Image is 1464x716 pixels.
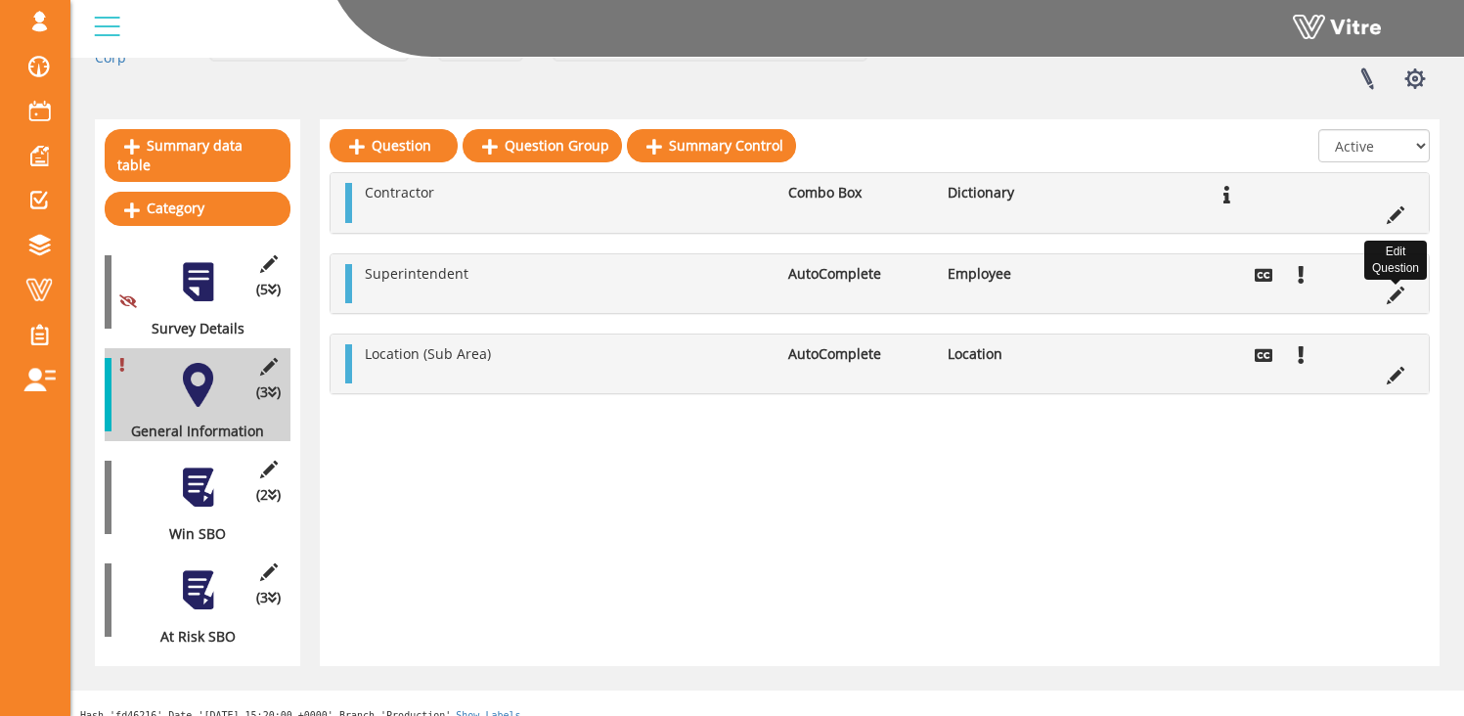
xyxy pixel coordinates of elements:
[627,129,796,162] a: Summary Control
[105,524,276,544] div: Win SBO
[778,264,937,284] li: AutoComplete
[105,129,290,182] a: Summary data table
[105,192,290,225] a: Category
[256,280,281,299] span: (5 )
[778,183,937,202] li: Combo Box
[105,319,276,338] div: Survey Details
[256,588,281,607] span: (3 )
[256,485,281,505] span: (2 )
[330,129,458,162] a: Question
[938,264,1096,284] li: Employee
[778,344,937,364] li: AutoComplete
[938,183,1096,202] li: Dictionary
[365,183,434,201] span: Contractor
[938,344,1096,364] li: Location
[365,344,491,363] span: Location (Sub Area)
[105,422,276,441] div: General Information
[463,129,622,162] a: Question Group
[256,382,281,402] span: (3 )
[365,264,468,283] span: Superintendent
[1364,241,1427,280] div: Edit Question
[105,627,276,647] div: At Risk SBO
